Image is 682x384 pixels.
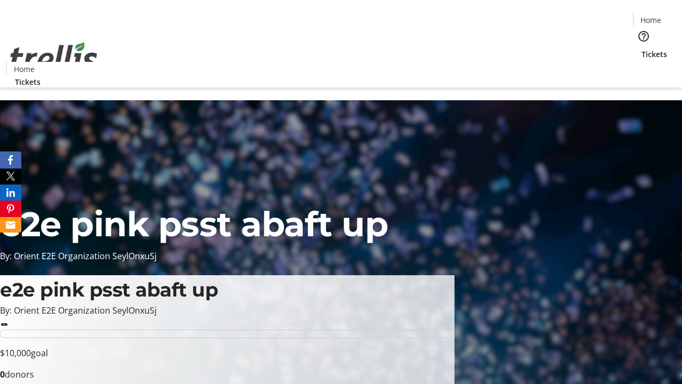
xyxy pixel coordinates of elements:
[14,63,35,75] span: Home
[642,49,667,60] span: Tickets
[7,63,41,75] a: Home
[15,76,40,87] span: Tickets
[633,26,654,47] button: Help
[633,60,654,81] button: Cart
[634,14,668,26] a: Home
[6,76,49,87] a: Tickets
[640,14,661,26] span: Home
[6,30,101,84] img: Orient E2E Organization SeylOnxuSj's Logo
[633,49,676,60] a: Tickets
